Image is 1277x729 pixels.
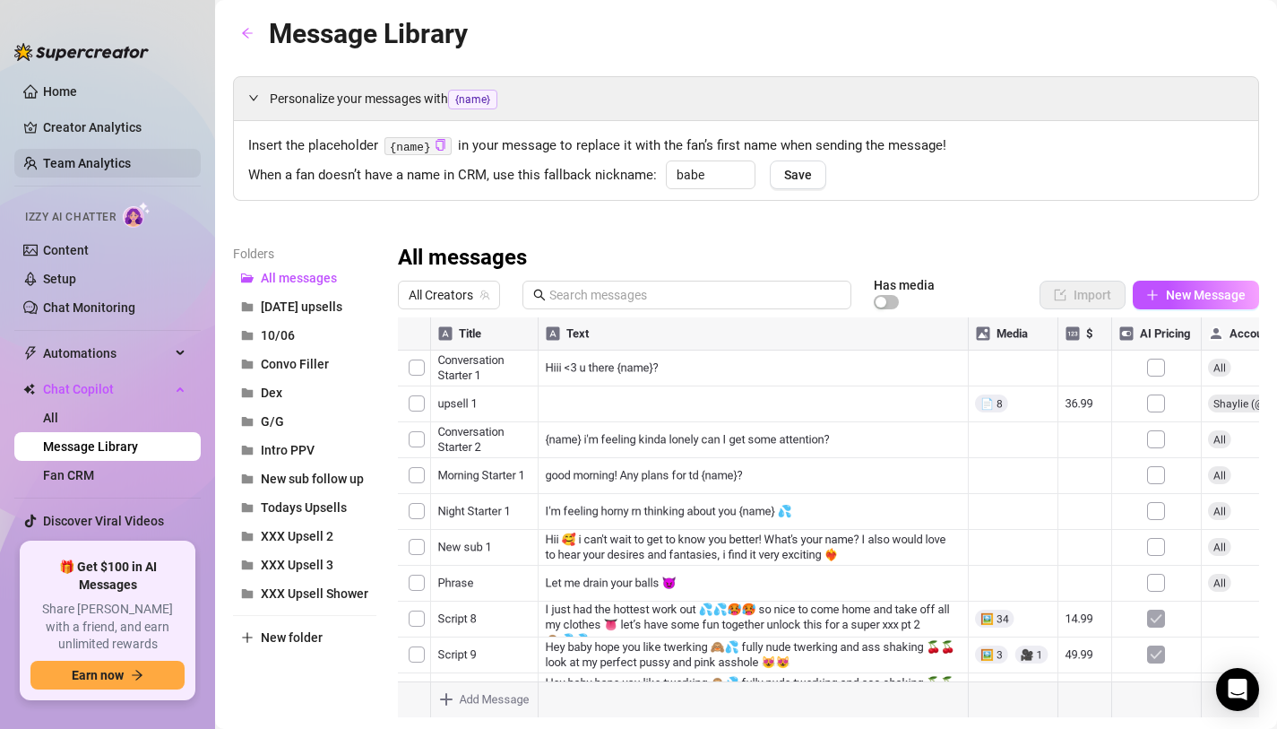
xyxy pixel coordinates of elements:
[261,558,333,572] span: XXX Upsell 3
[1133,281,1259,309] button: New Message
[261,472,364,486] span: New sub follow up
[549,285,841,305] input: Search messages
[261,271,337,285] span: All messages
[43,439,138,454] a: Message Library
[233,321,376,350] button: 10/06
[30,661,185,690] button: Earn nowarrow-right
[43,411,58,425] a: All
[233,407,376,436] button: G/G
[448,90,497,109] span: {name}
[269,13,468,55] article: Message Library
[241,329,254,342] span: folder
[123,202,151,228] img: AI Chatter
[233,551,376,579] button: XXX Upsell 3
[233,464,376,493] button: New sub follow up
[248,92,259,103] span: expanded
[43,113,186,142] a: Creator Analytics
[479,290,490,300] span: team
[233,244,376,264] article: Folders
[233,264,376,292] button: All messages
[770,161,826,189] button: Save
[241,272,254,284] span: folder-open
[241,501,254,514] span: folder
[43,375,170,404] span: Chat Copilot
[1216,668,1259,711] div: Open Intercom Messenger
[248,165,657,187] span: When a fan doesn’t have a name in CRM, use this fallback nickname:
[261,386,282,400] span: Dex
[72,668,124,682] span: Earn now
[270,89,1244,109] span: Personalize your messages with
[261,443,315,457] span: Intro PPV
[533,289,546,301] span: search
[261,357,329,371] span: Convo Filler
[261,630,323,645] span: New folder
[384,137,452,156] code: {name}
[30,601,185,654] span: Share [PERSON_NAME] with a friend, and earn unlimited rewards
[241,27,254,39] span: arrow-left
[241,415,254,428] span: folder
[241,631,254,644] span: plus
[261,328,295,343] span: 10/06
[43,84,77,99] a: Home
[435,139,446,152] button: Click to Copy
[248,135,1244,157] span: Insert the placeholder in your message to replace it with the fan’s first name when sending the m...
[14,43,149,61] img: logo-BBDzfeDw.svg
[30,559,185,594] span: 🎁 Get $100 in AI Messages
[233,292,376,321] button: [DATE] upsells
[233,436,376,464] button: Intro PPV
[43,243,89,257] a: Content
[398,244,527,273] h3: All messages
[25,209,116,226] span: Izzy AI Chatter
[234,77,1258,120] div: Personalize your messages with{name}
[261,500,347,515] span: Todays Upsells
[241,386,254,399] span: folder
[261,299,342,314] span: [DATE] upsells
[241,559,254,571] span: folder
[241,587,254,600] span: folder
[1146,289,1159,301] span: plus
[43,300,135,315] a: Chat Monitoring
[241,530,254,542] span: folder
[233,522,376,551] button: XXX Upsell 2
[131,669,143,681] span: arrow-right
[23,383,35,395] img: Chat Copilot
[43,156,131,170] a: Team Analytics
[1166,288,1246,302] span: New Message
[241,473,254,485] span: folder
[261,586,368,601] span: XXX Upsell Shower
[23,346,38,360] span: thunderbolt
[43,272,76,286] a: Setup
[409,282,489,308] span: All Creators
[43,339,170,368] span: Automations
[43,468,94,482] a: Fan CRM
[1040,281,1126,309] button: Import
[435,139,446,151] span: copy
[233,350,376,378] button: Convo Filler
[261,529,333,543] span: XXX Upsell 2
[233,493,376,522] button: Todays Upsells
[241,358,254,370] span: folder
[233,579,376,608] button: XXX Upsell Shower
[241,300,254,313] span: folder
[233,378,376,407] button: Dex
[784,168,812,182] span: Save
[43,514,164,528] a: Discover Viral Videos
[874,280,935,291] article: Has media
[261,414,284,429] span: G/G
[233,623,376,652] button: New folder
[241,444,254,456] span: folder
